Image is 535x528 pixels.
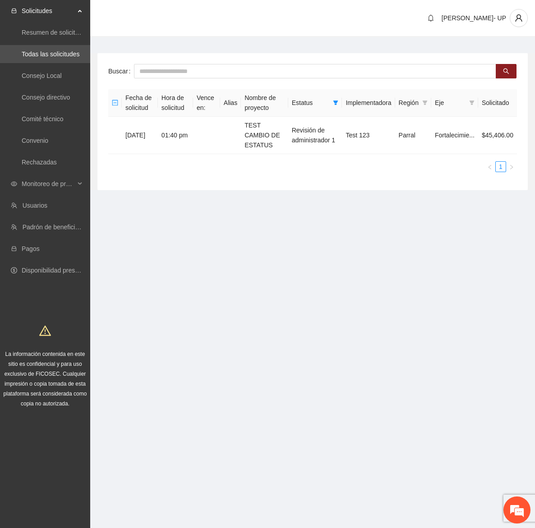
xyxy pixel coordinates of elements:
[288,117,342,154] td: Revisión de administrador 1
[23,223,89,231] a: Padrón de beneficiarios
[510,9,528,27] button: user
[435,132,475,139] span: Fortalecimie...
[422,100,428,105] span: filter
[424,11,438,25] button: bell
[220,89,241,117] th: Alias
[342,117,395,154] td: Test 123
[4,351,87,407] span: La información contenida en este sitio es confidencial y para uso exclusivo de FICOSEC. Cualquier...
[420,96,429,109] span: filter
[11,8,17,14] span: inbox
[22,29,123,36] a: Resumen de solicitudes por aprobar
[122,89,158,117] th: Fecha de solicitud
[399,98,419,108] span: Región
[158,117,193,154] td: 01:40 pm
[11,181,17,187] span: eye
[503,68,509,75] span: search
[158,89,193,117] th: Hora de solicitud
[395,117,431,154] td: Parral
[331,96,340,109] span: filter
[495,161,506,172] li: 1
[478,117,517,154] td: $45,406.00
[39,325,51,337] span: warning
[23,202,47,209] a: Usuarios
[108,64,134,78] label: Buscar
[506,161,517,172] button: right
[22,50,79,58] a: Todas las solicitudes
[509,164,514,170] span: right
[22,245,40,252] a: Pagos
[22,115,64,123] a: Comité técnico
[496,64,517,78] button: search
[333,100,338,105] span: filter
[292,98,330,108] span: Estatus
[478,89,517,117] th: Solicitado
[241,117,288,154] td: TEST CAMBIO DE ESTATUS
[484,161,495,172] button: left
[484,161,495,172] li: Previous Page
[424,14,438,22] span: bell
[467,96,476,109] span: filter
[435,98,466,108] span: Eje
[122,117,158,154] td: [DATE]
[442,14,506,22] span: [PERSON_NAME]- UP
[506,161,517,172] li: Next Page
[22,72,62,79] a: Consejo Local
[22,137,48,144] a: Convenio
[241,89,288,117] th: Nombre de proyecto
[22,267,99,274] a: Disponibilidad presupuestal
[112,100,118,106] span: minus-square
[496,162,506,172] a: 1
[22,175,75,193] span: Monitoreo de proyectos
[193,89,220,117] th: Vence en:
[22,2,75,20] span: Solicitudes
[487,164,493,170] span: left
[22,159,57,166] a: Rechazadas
[342,89,395,117] th: Implementadora
[510,14,527,22] span: user
[469,100,475,105] span: filter
[22,94,70,101] a: Consejo directivo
